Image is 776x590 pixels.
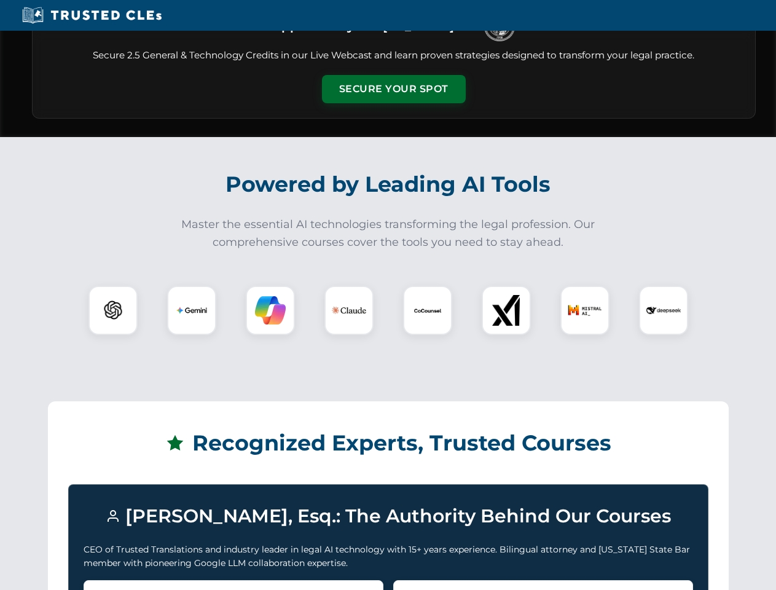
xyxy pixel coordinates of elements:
[646,293,681,328] img: DeepSeek Logo
[332,293,366,328] img: Claude Logo
[246,286,295,335] div: Copilot
[324,286,374,335] div: Claude
[176,295,207,326] img: Gemini Logo
[47,49,740,63] p: Secure 2.5 General & Technology Credits in our Live Webcast and learn proven strategies designed ...
[48,163,729,206] h2: Powered by Leading AI Tools
[491,295,522,326] img: xAI Logo
[68,422,708,465] h2: Recognized Experts, Trusted Courses
[568,293,602,328] img: Mistral AI Logo
[255,295,286,326] img: Copilot Logo
[403,286,452,335] div: CoCounsel
[84,543,693,570] p: CEO of Trusted Translations and industry leader in legal AI technology with 15+ years experience....
[482,286,531,335] div: xAI
[95,293,131,328] img: ChatGPT Logo
[560,286,609,335] div: Mistral AI
[173,216,603,251] p: Master the essential AI technologies transforming the legal profession. Our comprehensive courses...
[639,286,688,335] div: DeepSeek
[412,295,443,326] img: CoCounsel Logo
[18,6,165,25] img: Trusted CLEs
[84,500,693,533] h3: [PERSON_NAME], Esq.: The Authority Behind Our Courses
[322,75,466,103] button: Secure Your Spot
[88,286,138,335] div: ChatGPT
[167,286,216,335] div: Gemini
